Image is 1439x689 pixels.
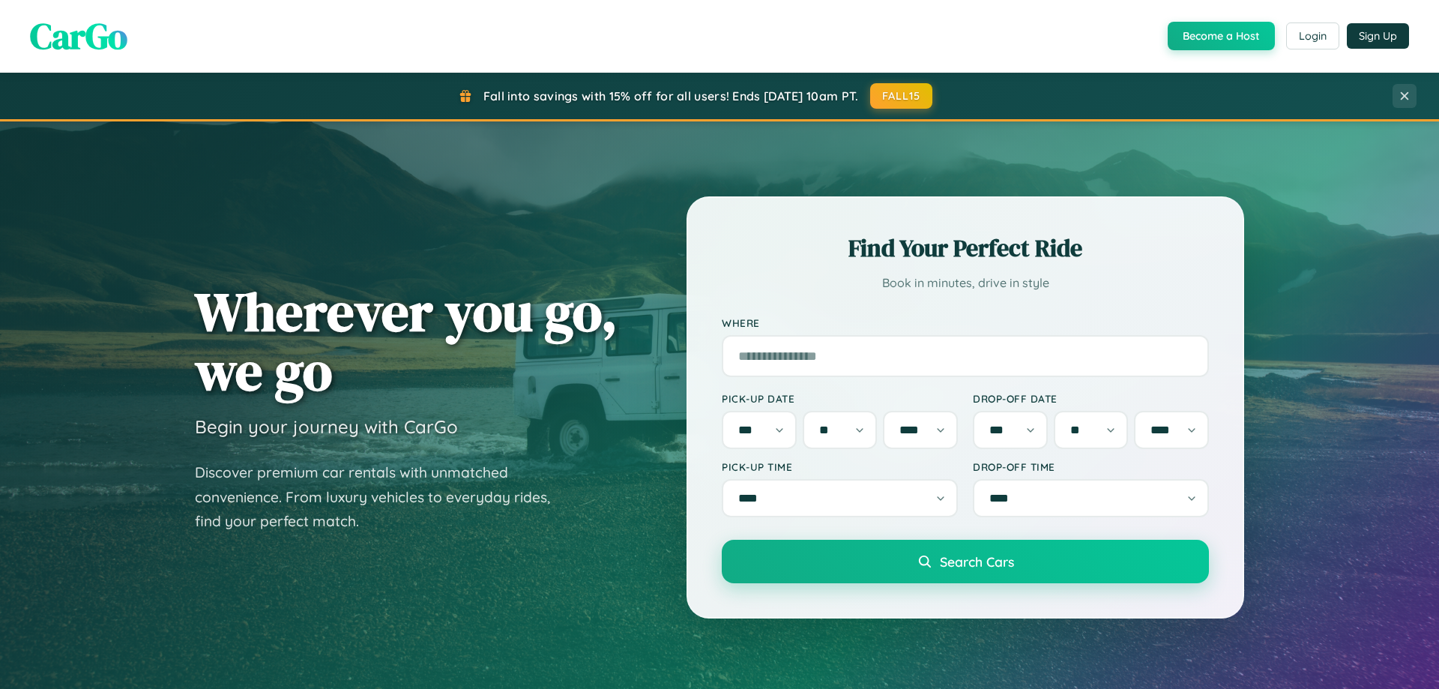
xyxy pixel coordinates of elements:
button: FALL15 [870,83,933,109]
span: CarGo [30,11,127,61]
p: Discover premium car rentals with unmatched convenience. From luxury vehicles to everyday rides, ... [195,460,570,534]
label: Pick-up Time [722,460,958,473]
span: Search Cars [940,553,1014,570]
label: Where [722,316,1209,329]
h1: Wherever you go, we go [195,282,618,400]
p: Book in minutes, drive in style [722,272,1209,294]
button: Become a Host [1168,22,1275,50]
span: Fall into savings with 15% off for all users! Ends [DATE] 10am PT. [483,88,859,103]
label: Pick-up Date [722,392,958,405]
button: Search Cars [722,540,1209,583]
button: Sign Up [1347,23,1409,49]
h2: Find Your Perfect Ride [722,232,1209,265]
label: Drop-off Time [973,460,1209,473]
h3: Begin your journey with CarGo [195,415,458,438]
label: Drop-off Date [973,392,1209,405]
button: Login [1286,22,1339,49]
